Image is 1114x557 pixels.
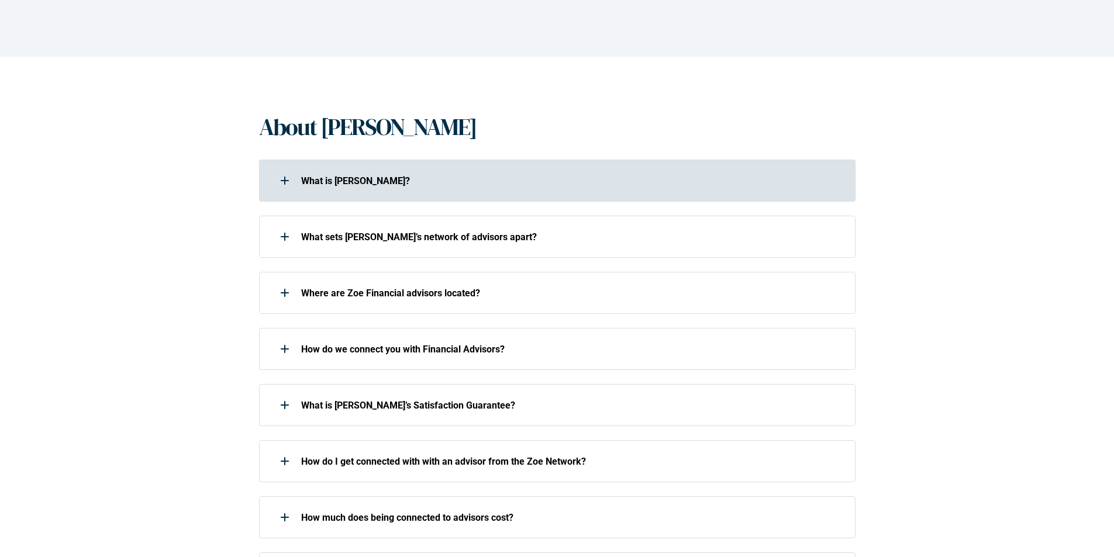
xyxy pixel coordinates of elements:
p: Where are Zoe Financial advisors located? [301,288,840,299]
p: How do we connect you with Financial Advisors? [301,344,840,355]
p: How much does being connected to advisors cost? [301,512,840,523]
p: What is [PERSON_NAME]? [301,175,840,186]
p: What sets [PERSON_NAME]’s network of advisors apart? [301,231,840,243]
p: What is [PERSON_NAME]’s Satisfaction Guarantee? [301,400,840,411]
h1: About [PERSON_NAME] [259,113,477,141]
p: How do I get connected with with an advisor from the Zoe Network? [301,456,840,467]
